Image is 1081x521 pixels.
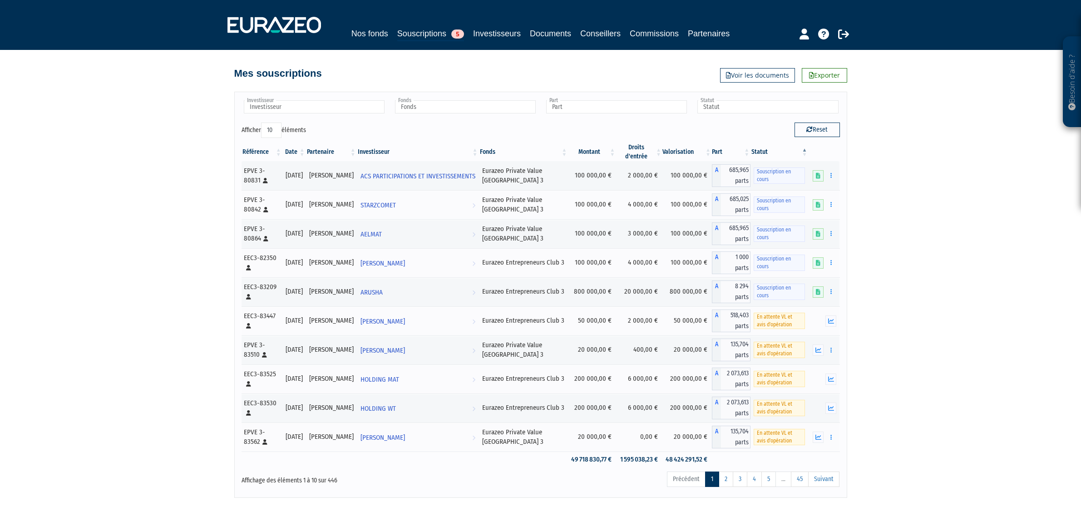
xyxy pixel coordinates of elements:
[712,397,721,419] span: A
[286,316,303,325] div: [DATE]
[662,219,712,248] td: 100 000,00 €
[227,17,321,33] img: 1732889491-logotype_eurazeo_blanc_rvb.png
[261,123,281,138] select: Afficheréléments
[733,472,747,487] a: 3
[721,310,750,332] span: 518,403 parts
[351,27,388,40] a: Nos fonds
[662,393,712,423] td: 200 000,00 €
[750,143,808,161] th: Statut : activer pour trier la colonne par ordre d&eacute;croissant
[263,207,268,212] i: [Français] Personne physique
[721,251,750,274] span: 1 000 parts
[246,323,251,329] i: [Français] Personne physique
[754,167,805,184] span: Souscription en cours
[360,284,383,301] span: ARUSHA
[357,196,479,214] a: STARZCOMET
[397,27,464,41] a: Souscriptions5
[306,277,357,306] td: [PERSON_NAME]
[286,229,303,238] div: [DATE]
[482,316,565,325] div: Eurazeo Entrepreneurs Club 3
[244,398,279,418] div: EEC3-83530
[282,143,306,161] th: Date: activer pour trier la colonne par ordre croissant
[754,371,805,387] span: En attente VL et avis d'opération
[482,287,565,296] div: Eurazeo Entrepreneurs Club 3
[808,472,839,487] a: Suivant
[662,306,712,335] td: 50 000,00 €
[244,428,279,447] div: EPVE 3-83562
[662,143,712,161] th: Valorisation: activer pour trier la colonne par ordre croissant
[242,471,483,485] div: Affichage des éléments 1 à 10 sur 446
[568,335,616,364] td: 20 000,00 €
[244,311,279,331] div: EEC3-83447
[479,143,568,161] th: Fonds: activer pour trier la colonne par ordre croissant
[747,472,762,487] a: 4
[662,277,712,306] td: 800 000,00 €
[472,400,475,417] i: Voir l'investisseur
[306,306,357,335] td: [PERSON_NAME]
[306,248,357,277] td: [PERSON_NAME]
[262,352,267,358] i: [Français] Personne physique
[244,282,279,302] div: EEC3-83209
[616,452,662,467] td: 1 595 038,23 €
[472,255,475,272] i: Voir l'investisseur
[242,123,306,138] label: Afficher éléments
[360,429,405,446] span: [PERSON_NAME]
[616,393,662,423] td: 6 000,00 €
[472,197,475,214] i: Voir l'investisseur
[360,371,399,388] span: HOLDING MAT
[616,277,662,306] td: 20 000,00 €
[568,306,616,335] td: 50 000,00 €
[244,253,279,273] div: EEC3-82350
[482,166,565,186] div: Eurazeo Private Value [GEOGRAPHIC_DATA] 3
[286,171,303,180] div: [DATE]
[616,335,662,364] td: 400,00 €
[360,226,382,243] span: AELMAT
[360,342,405,359] span: [PERSON_NAME]
[705,472,719,487] a: 1
[482,403,565,413] div: Eurazeo Entrepreneurs Club 3
[357,143,479,161] th: Investisseur: activer pour trier la colonne par ordre croissant
[482,258,565,267] div: Eurazeo Entrepreneurs Club 3
[630,27,679,40] a: Commissions
[286,287,303,296] div: [DATE]
[246,294,251,300] i: [Français] Personne physique
[357,399,479,417] a: HOLDING WT
[244,195,279,215] div: EPVE 3-80842
[616,423,662,452] td: 0,00 €
[482,224,565,244] div: Eurazeo Private Value [GEOGRAPHIC_DATA] 3
[242,143,282,161] th: Référence : activer pour trier la colonne par ordre croissant
[306,423,357,452] td: [PERSON_NAME]
[472,429,475,446] i: Voir l'investisseur
[568,143,616,161] th: Montant: activer pour trier la colonne par ordre croissant
[721,426,750,448] span: 135,704 parts
[472,185,475,202] i: Voir l'investisseur
[568,364,616,393] td: 200 000,00 €
[662,364,712,393] td: 200 000,00 €
[802,68,847,83] a: Exporter
[616,190,662,219] td: 4 000,00 €
[306,219,357,248] td: [PERSON_NAME]
[262,439,267,445] i: [Français] Personne physique
[712,339,750,361] div: A - Eurazeo Private Value Europe 3
[662,452,712,467] td: 48 424 291,52 €
[360,168,475,185] span: ACS PARTICIPATIONS ET INVESTISSEMENTS
[662,335,712,364] td: 20 000,00 €
[360,313,405,330] span: [PERSON_NAME]
[482,374,565,383] div: Eurazeo Entrepreneurs Club 3
[306,143,357,161] th: Partenaire: activer pour trier la colonne par ordre croissant
[719,472,733,487] a: 2
[357,283,479,301] a: ARUSHA
[244,340,279,360] div: EPVE 3-83510
[712,310,750,332] div: A - Eurazeo Entrepreneurs Club 3
[360,400,396,417] span: HOLDING WT
[472,371,475,388] i: Voir l'investisseur
[473,27,521,40] a: Investisseurs
[357,167,479,185] a: ACS PARTICIPATIONS ET INVESTISSEMENTS
[754,197,805,213] span: Souscription en cours
[568,219,616,248] td: 100 000,00 €
[712,280,721,303] span: A
[472,313,475,330] i: Voir l'investisseur
[662,248,712,277] td: 100 000,00 €
[662,423,712,452] td: 20 000,00 €
[530,27,571,40] a: Documents
[761,472,776,487] a: 5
